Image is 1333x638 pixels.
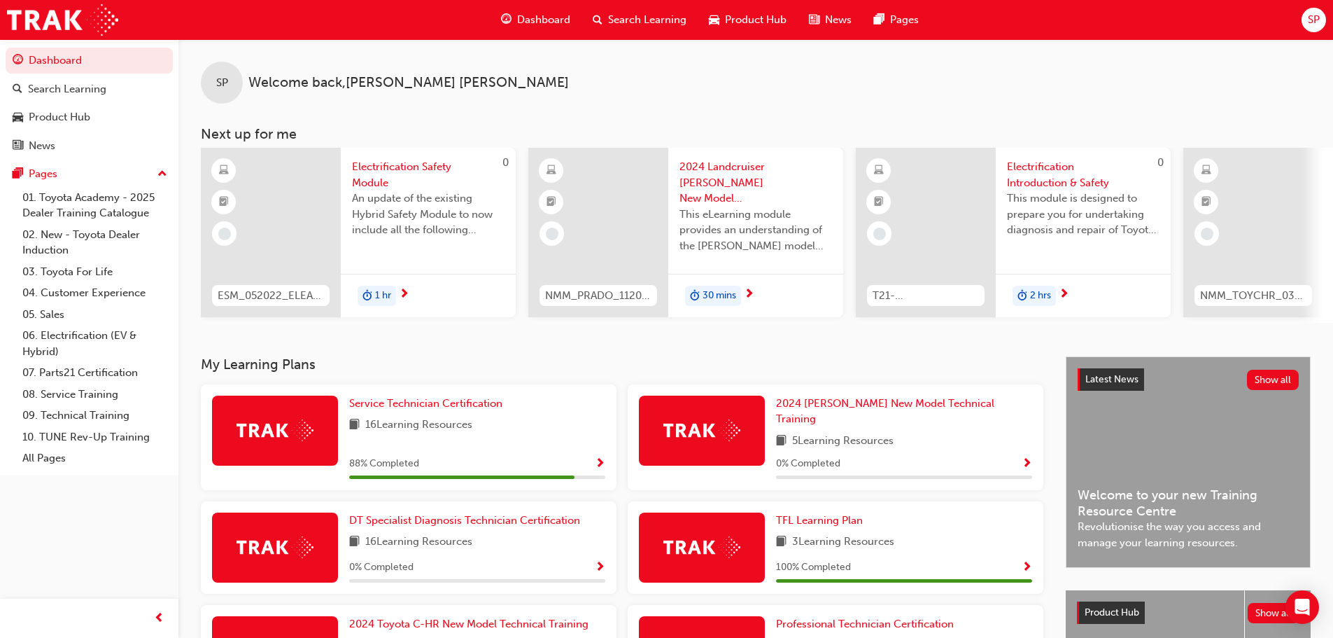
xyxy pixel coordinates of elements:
[13,83,22,96] span: search-icon
[13,168,23,181] span: pages-icon
[216,75,228,91] span: SP
[6,45,173,161] button: DashboardSearch LearningProduct HubNews
[218,288,324,304] span: ESM_052022_ELEARN
[1285,590,1319,624] div: Open Intercom Messenger
[237,536,313,558] img: Trak
[776,618,954,630] span: Professional Technician Certification
[219,193,229,211] span: booktick-icon
[1017,287,1027,305] span: duration-icon
[776,514,863,527] span: TFL Learning Plan
[776,433,787,450] span: book-icon
[17,325,173,362] a: 06. Electrification (EV & Hybrid)
[890,12,919,28] span: Pages
[1066,356,1311,568] a: Latest NewsShow allWelcome to your new Training Resource CentreRevolutionise the way you access a...
[1007,159,1159,190] span: Electrification Introduction & Safety
[237,419,313,441] img: Trak
[349,560,414,576] span: 0 % Completed
[248,75,569,91] span: Welcome back , [PERSON_NAME] [PERSON_NAME]
[1085,606,1139,618] span: Product Hub
[17,427,173,448] a: 10. TUNE Rev-Up Training
[776,396,1032,427] a: 2024 [PERSON_NAME] New Model Technical Training
[798,6,863,34] a: news-iconNews
[1022,455,1032,473] button: Show Progress
[201,148,516,317] a: 0ESM_052022_ELEARNElectrification Safety ModuleAn update of the existing Hybrid Safety Module to ...
[1059,289,1069,301] span: next-icon
[29,138,55,154] div: News
[349,534,360,551] span: book-icon
[690,287,700,305] span: duration-icon
[17,224,173,261] a: 02. New - Toyota Dealer Induction
[349,417,360,434] span: book-icon
[1157,156,1164,169] span: 0
[546,193,556,211] span: booktick-icon
[776,456,840,472] span: 0 % Completed
[792,433,894,450] span: 5 Learning Resources
[874,162,884,180] span: learningResourceType_ELEARNING-icon
[201,356,1043,373] h3: My Learning Plans
[502,156,509,169] span: 0
[744,289,754,301] span: next-icon
[679,207,832,254] span: This eLearning module provides an understanding of the [PERSON_NAME] model line-up and its Katash...
[546,162,556,180] span: learningResourceType_ELEARNING-icon
[1022,562,1032,574] span: Show Progress
[375,288,391,304] span: 1 hr
[349,456,419,472] span: 88 % Completed
[1201,193,1211,211] span: booktick-icon
[856,148,1171,317] a: 0T21-FOD_HVIS_PREREQElectrification Introduction & SafetyThis module is designed to prepare you f...
[17,261,173,283] a: 03. Toyota For Life
[581,6,698,34] a: search-iconSearch Learning
[29,109,90,125] div: Product Hub
[17,304,173,326] a: 05. Sales
[349,397,502,410] span: Service Technician Certification
[1201,162,1211,180] span: learningResourceType_ELEARNING-icon
[776,616,959,632] a: Professional Technician Certification
[399,289,409,301] span: next-icon
[595,455,605,473] button: Show Progress
[528,148,843,317] a: NMM_PRADO_112024_MODULE_12024 Landcruiser [PERSON_NAME] New Model Mechanisms - Model Outline 1Thi...
[7,4,118,36] img: Trak
[490,6,581,34] a: guage-iconDashboard
[595,562,605,574] span: Show Progress
[29,166,57,182] div: Pages
[13,55,23,67] span: guage-icon
[545,288,651,304] span: NMM_PRADO_112024_MODULE_1
[709,11,719,29] span: car-icon
[13,111,23,124] span: car-icon
[157,165,167,183] span: up-icon
[776,560,851,576] span: 100 % Completed
[595,458,605,471] span: Show Progress
[679,159,832,207] span: 2024 Landcruiser [PERSON_NAME] New Model Mechanisms - Model Outline 1
[352,190,505,238] span: An update of the existing Hybrid Safety Module to now include all the following electrification v...
[13,140,23,153] span: news-icon
[6,76,173,102] a: Search Learning
[17,405,173,427] a: 09. Technical Training
[725,12,787,28] span: Product Hub
[1308,12,1320,28] span: SP
[608,12,686,28] span: Search Learning
[546,228,558,240] span: learningRecordVerb_NONE-icon
[1247,370,1299,390] button: Show all
[874,11,884,29] span: pages-icon
[663,419,740,441] img: Trak
[1078,368,1299,391] a: Latest NewsShow all
[792,534,894,551] span: 3 Learning Resources
[365,534,472,551] span: 16 Learning Resources
[595,559,605,576] button: Show Progress
[776,513,868,529] a: TFL Learning Plan
[1201,228,1213,240] span: learningRecordVerb_NONE-icon
[1302,8,1326,32] button: SP
[28,81,106,97] div: Search Learning
[1007,190,1159,238] span: This module is designed to prepare you for undertaking diagnosis and repair of Toyota & Lexus Ele...
[873,228,886,240] span: learningRecordVerb_NONE-icon
[1022,559,1032,576] button: Show Progress
[776,397,994,426] span: 2024 [PERSON_NAME] New Model Technical Training
[349,616,594,632] a: 2024 Toyota C-HR New Model Technical Training
[17,384,173,405] a: 08. Service Training
[218,228,231,240] span: learningRecordVerb_NONE-icon
[17,448,173,469] a: All Pages
[154,610,164,627] span: prev-icon
[349,396,508,412] a: Service Technician Certification
[1077,602,1299,624] a: Product HubShow all
[17,187,173,224] a: 01. Toyota Academy - 2025 Dealer Training Catalogue
[1085,373,1138,385] span: Latest News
